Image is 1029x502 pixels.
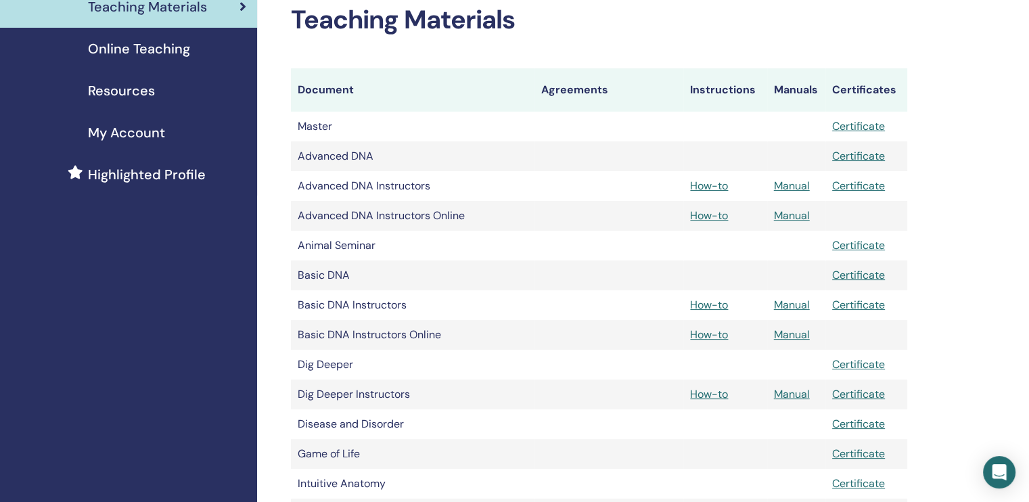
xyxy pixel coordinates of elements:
[291,5,907,36] h2: Teaching Materials
[683,68,767,112] th: Instructions
[983,456,1015,488] div: Open Intercom Messenger
[291,350,534,380] td: Dig Deeper
[832,238,885,252] a: Certificate
[774,327,810,342] a: Manual
[690,298,728,312] a: How-to
[832,298,885,312] a: Certificate
[690,179,728,193] a: How-to
[832,387,885,401] a: Certificate
[88,164,206,185] span: Highlighted Profile
[774,298,810,312] a: Manual
[825,68,907,112] th: Certificates
[291,320,534,350] td: Basic DNA Instructors Online
[690,387,728,401] a: How-to
[88,81,155,101] span: Resources
[690,208,728,223] a: How-to
[832,179,885,193] a: Certificate
[832,149,885,163] a: Certificate
[534,68,683,112] th: Agreements
[291,112,534,141] td: Master
[88,39,190,59] span: Online Teaching
[291,68,534,112] th: Document
[774,179,810,193] a: Manual
[291,290,534,320] td: Basic DNA Instructors
[832,417,885,431] a: Certificate
[291,380,534,409] td: Dig Deeper Instructors
[832,119,885,133] a: Certificate
[291,171,534,201] td: Advanced DNA Instructors
[291,231,534,260] td: Animal Seminar
[832,447,885,461] a: Certificate
[832,268,885,282] a: Certificate
[832,357,885,371] a: Certificate
[291,141,534,171] td: Advanced DNA
[291,469,534,499] td: Intuitive Anatomy
[774,208,810,223] a: Manual
[88,122,165,143] span: My Account
[291,260,534,290] td: Basic DNA
[291,439,534,469] td: Game of Life
[767,68,825,112] th: Manuals
[774,387,810,401] a: Manual
[832,476,885,490] a: Certificate
[690,327,728,342] a: How-to
[291,201,534,231] td: Advanced DNA Instructors Online
[291,409,534,439] td: Disease and Disorder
